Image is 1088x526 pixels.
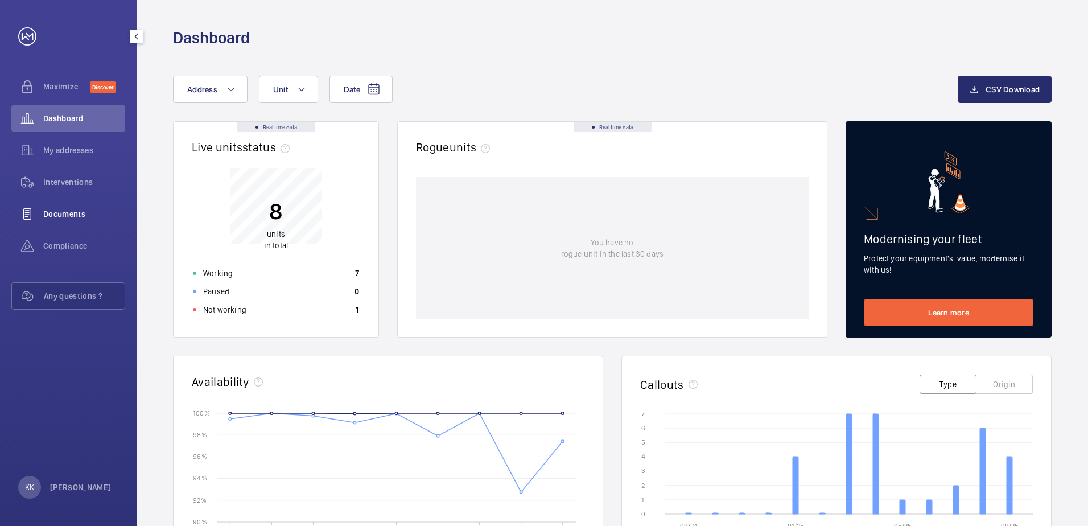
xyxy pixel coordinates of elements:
[355,286,359,297] p: 0
[173,27,250,48] h1: Dashboard
[574,122,652,132] div: Real time data
[193,517,207,525] text: 90 %
[641,496,644,504] text: 1
[864,299,1033,326] a: Learn more
[43,81,90,92] span: Maximize
[90,81,116,93] span: Discover
[356,304,359,315] p: 1
[641,424,645,432] text: 6
[193,409,210,417] text: 100 %
[203,268,233,279] p: Working
[192,375,249,389] h2: Availability
[920,375,976,394] button: Type
[344,85,360,94] span: Date
[193,474,207,482] text: 94 %
[561,237,663,260] p: You have no rogue unit in the last 30 days
[267,229,285,239] span: units
[242,140,294,154] span: status
[264,197,288,225] p: 8
[193,496,207,504] text: 92 %
[193,431,207,439] text: 98 %
[329,76,393,103] button: Date
[976,375,1033,394] button: Origin
[259,76,318,103] button: Unit
[355,268,359,279] p: 7
[203,304,246,315] p: Not working
[264,228,288,251] p: in total
[641,453,645,461] text: 4
[43,176,125,188] span: Interventions
[43,208,125,220] span: Documents
[50,482,112,493] p: [PERSON_NAME]
[43,240,125,252] span: Compliance
[958,76,1052,103] button: CSV Download
[641,510,645,518] text: 0
[203,286,229,297] p: Paused
[641,410,645,418] text: 7
[43,145,125,156] span: My addresses
[450,140,495,154] span: units
[864,232,1033,246] h2: Modernising your fleet
[641,438,645,446] text: 5
[641,482,645,490] text: 2
[928,151,970,213] img: marketing-card.svg
[640,377,684,392] h2: Callouts
[641,467,645,475] text: 3
[193,453,207,461] text: 96 %
[416,140,494,154] h2: Rogue
[986,85,1040,94] span: CSV Download
[864,253,1033,276] p: Protect your equipment's value, modernise it with us!
[187,85,217,94] span: Address
[25,482,34,493] p: KK
[173,76,248,103] button: Address
[273,85,288,94] span: Unit
[44,290,125,302] span: Any questions ?
[192,140,294,154] h2: Live units
[237,122,315,132] div: Real time data
[43,113,125,124] span: Dashboard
